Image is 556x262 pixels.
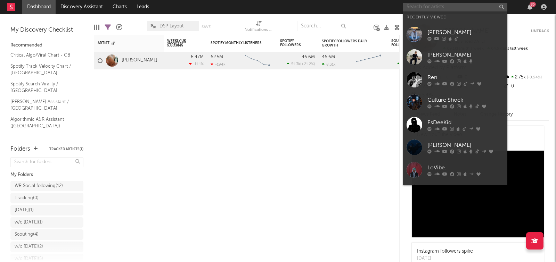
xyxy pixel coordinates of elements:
div: Recommended [10,41,83,50]
div: [DATE] ( 1 ) [15,206,34,214]
button: Tracked Artists(1) [49,147,83,151]
div: 0 [503,82,549,91]
div: [PERSON_NAME] [427,28,504,37]
button: 85 [528,4,532,10]
div: Spotify Followers [280,39,304,47]
div: w/c [DATE] ( 2 ) [15,243,43,251]
div: SoundCloud Followers [391,39,416,47]
div: 6.47M [191,55,204,59]
a: Culture Shock [403,91,507,113]
div: [PERSON_NAME] [427,141,504,150]
a: Scouting(4) [10,229,83,240]
div: A&R Pipeline [116,17,122,37]
div: [PERSON_NAME] [427,51,504,59]
div: Edit Columns [94,17,99,37]
a: w/c [DATE](1) [10,217,83,228]
div: EsDeeKid [427,119,504,127]
a: Critical Algo/Viral Chart - GB [10,51,76,59]
div: Ren [427,74,504,82]
span: DSP Layout [160,24,183,28]
div: Scouting ( 4 ) [15,230,39,239]
div: ( ) [287,62,315,66]
a: ivri [403,181,507,204]
div: Notifications (Artist) [245,17,272,37]
button: Save [202,25,211,29]
span: Weekly UK Streams [167,39,193,47]
div: 85 [530,2,536,7]
div: Filters(1 of 1) [105,17,111,37]
a: [PERSON_NAME] [403,46,507,68]
a: Algorithmic A&R Assistant ([GEOGRAPHIC_DATA]) [10,116,76,130]
a: Tracking(0) [10,193,83,203]
input: Search... [297,21,349,31]
a: [DATE](1) [10,205,83,215]
button: Untrack [531,28,549,35]
span: 51.3k [291,62,300,66]
a: EsDeeKid [403,113,507,136]
a: LoVibe. [403,159,507,181]
span: +21.2 % [301,62,314,66]
div: Spotify Followers Daily Growth [322,39,374,48]
div: WR Social following ( 12 ) [15,182,63,190]
div: Notifications (Artist) [245,26,272,34]
span: -0.94 % [526,76,542,79]
input: Search for artists [403,3,507,11]
div: LoVibe. [427,164,504,172]
input: Search for folders... [10,157,83,167]
a: Ren [403,68,507,91]
a: WR Social following(12) [10,181,83,191]
a: w/c [DATE](2) [10,242,83,252]
div: 8.31k [322,62,336,67]
div: Artist [98,41,150,45]
a: [PERSON_NAME] [403,23,507,46]
div: Tracking ( 0 ) [15,194,39,202]
div: w/c [DATE] ( 1 ) [15,218,43,227]
svg: Chart title [242,52,273,69]
div: Folders [10,145,30,153]
div: [DATE] [417,255,473,262]
div: My Folders [10,171,83,179]
a: Spotify Search Virality / [GEOGRAPHIC_DATA] [10,80,76,94]
svg: Chart title [353,52,384,69]
div: Instagram followers spike [417,248,473,255]
div: 62.5M [211,55,223,59]
a: [PERSON_NAME] [403,136,507,159]
a: [PERSON_NAME] [122,58,157,64]
div: 46.6M [322,55,335,59]
a: [PERSON_NAME] Assistant / [GEOGRAPHIC_DATA] [10,98,76,112]
div: Culture Shock [427,96,504,104]
a: Spotify Track Velocity Chart / [GEOGRAPHIC_DATA] [10,62,76,77]
div: Spotify Monthly Listeners [211,41,263,45]
div: 46.6M [302,55,315,59]
div: -194k [211,62,226,67]
div: Recently Viewed [407,13,504,22]
div: ( ) [397,62,426,66]
div: My Discovery Checklist [10,26,83,34]
div: 2.75k [503,73,549,82]
div: -11.1 % [189,62,204,66]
